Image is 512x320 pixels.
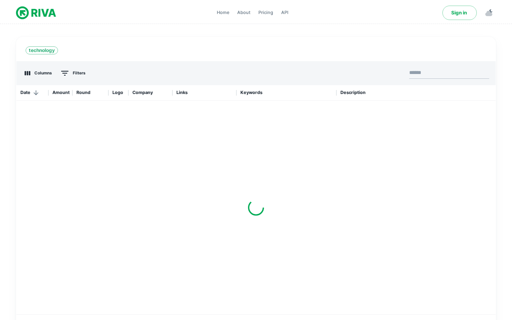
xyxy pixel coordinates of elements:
[172,85,236,100] div: Links
[176,85,188,100] div: Links
[72,85,108,100] div: Round
[26,47,58,54] span: technology
[108,85,128,100] div: Logo
[112,85,123,100] div: Logo
[132,85,153,100] div: Company
[281,9,288,16] span: API
[16,85,48,100] div: Date
[256,6,276,19] a: Pricing
[237,9,250,16] span: About
[279,6,291,19] a: API
[214,6,232,19] a: Home
[20,85,30,100] div: Date
[236,85,336,100] div: Keywords
[59,69,88,78] button: Show filters
[76,85,90,100] div: Round
[52,85,70,100] div: Amount
[235,6,253,19] a: About
[258,9,273,16] span: Pricing
[340,85,366,100] div: Description
[240,85,262,100] div: Keywords
[16,5,56,21] img: logo.svg
[23,69,54,78] button: Select columns
[217,9,229,16] span: Home
[442,6,477,20] a: Sign in
[128,85,172,100] div: Company
[30,87,42,98] button: Sort
[48,85,72,100] div: Amount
